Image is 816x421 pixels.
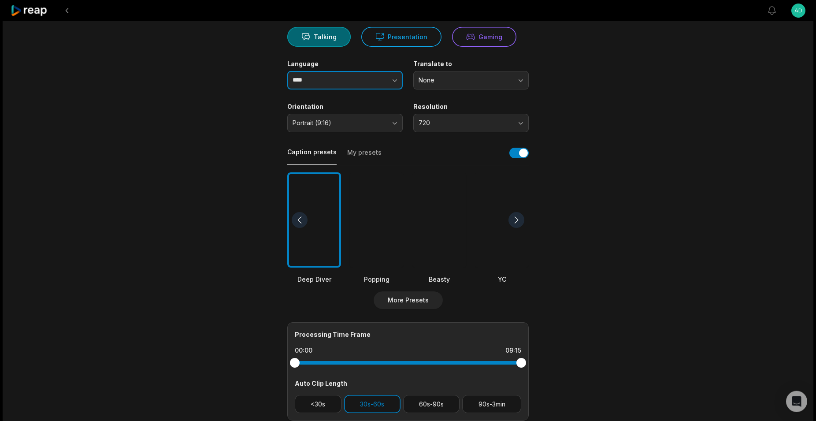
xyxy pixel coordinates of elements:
[287,114,403,132] button: Portrait (9:16)
[412,275,466,284] div: Beasty
[295,395,341,413] button: <30s
[287,27,351,47] button: Talking
[413,114,529,132] button: 720
[413,103,529,111] label: Resolution
[295,346,312,355] div: 00:00
[293,119,385,127] span: Portrait (9:16)
[295,379,521,388] div: Auto Clip Length
[374,291,443,309] button: More Presets
[287,60,403,68] label: Language
[419,76,511,84] span: None
[287,103,403,111] label: Orientation
[505,346,521,355] div: 09:15
[287,148,337,165] button: Caption presets
[419,119,511,127] span: 720
[295,330,521,339] div: Processing Time Frame
[452,27,516,47] button: Gaming
[462,395,521,413] button: 90s-3min
[344,395,401,413] button: 30s-60s
[361,27,441,47] button: Presentation
[347,148,382,165] button: My presets
[403,395,460,413] button: 60s-90s
[413,60,529,68] label: Translate to
[350,275,404,284] div: Popping
[786,391,807,412] div: Open Intercom Messenger
[413,71,529,89] button: None
[287,275,341,284] div: Deep Diver
[475,275,529,284] div: YC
